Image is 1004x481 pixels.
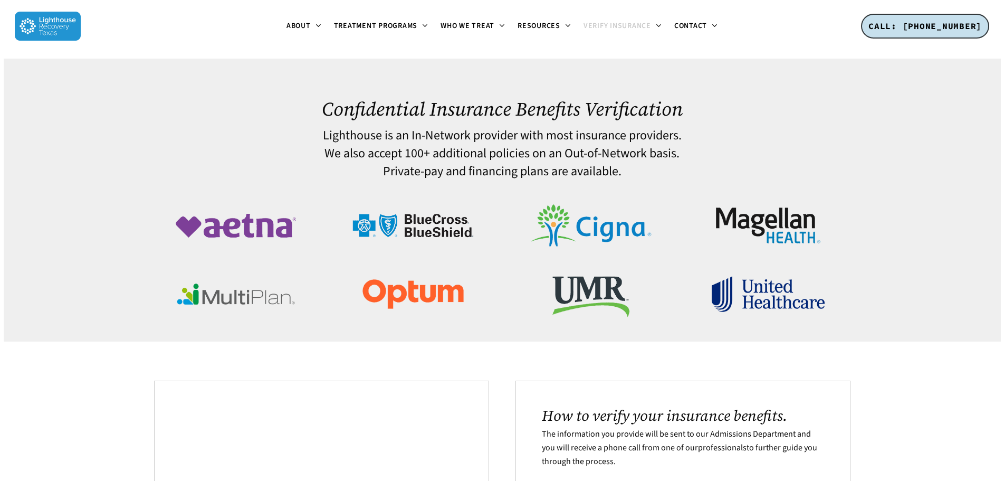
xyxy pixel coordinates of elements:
a: About [280,22,328,31]
h4: Lighthouse is an In-Network provider with most insurance providers. [154,129,850,143]
a: Treatment Programs [328,22,435,31]
a: Contact [668,22,724,31]
a: CALL: [PHONE_NUMBER] [861,14,989,39]
a: professionals [698,442,747,454]
span: Who We Treat [441,21,494,31]
h4: Private-pay and financing plans are available. [154,165,850,178]
span: Resources [518,21,560,31]
span: About [286,21,311,31]
img: Lighthouse Recovery Texas [15,12,81,41]
span: CALL: [PHONE_NUMBER] [868,21,982,31]
h4: We also accept 100+ additional policies on an Out-of-Network basis. [154,147,850,161]
a: Verify Insurance [577,22,668,31]
a: Who We Treat [434,22,511,31]
h2: How to verify your insurance benefits. [542,407,823,424]
span: Verify Insurance [584,21,651,31]
h1: Confidential Insurance Benefits Verification [154,98,850,120]
a: Resources [511,22,577,31]
span: Contact [674,21,707,31]
span: Treatment Programs [334,21,418,31]
p: The information you provide will be sent to our Admissions Department and you will receive a phon... [542,428,823,481]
